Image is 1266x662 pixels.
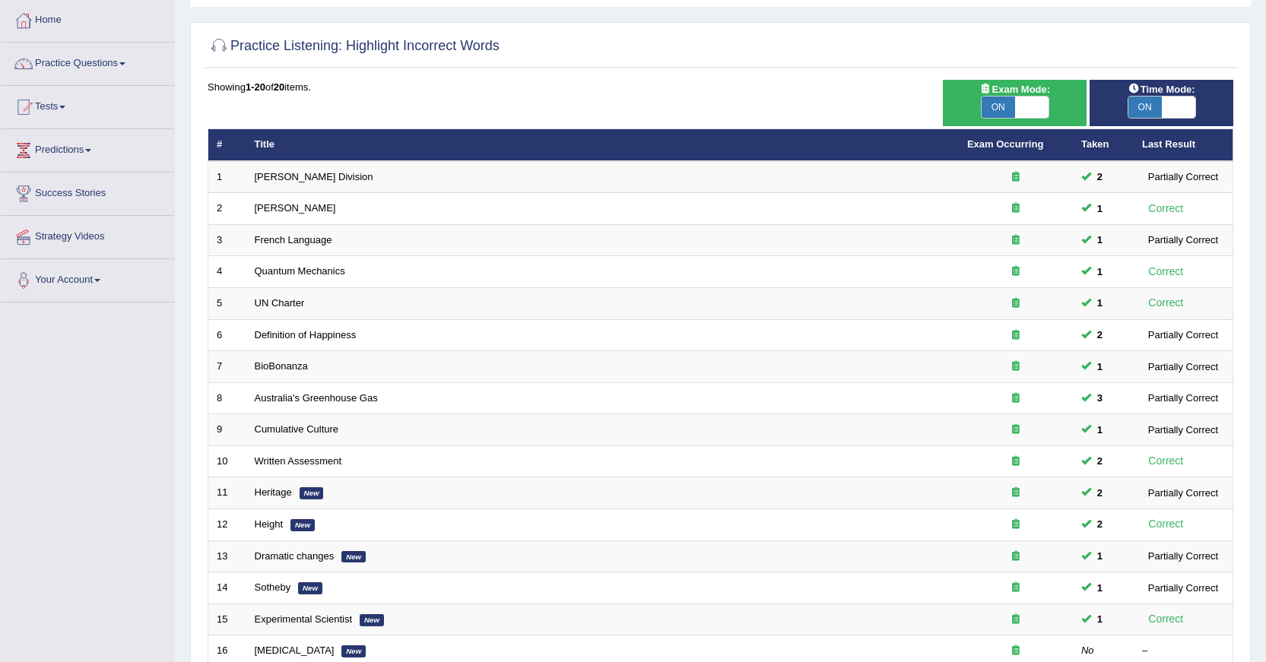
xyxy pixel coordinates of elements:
[1091,264,1109,280] span: You can still take this question
[208,351,246,383] td: 7
[967,233,1065,248] div: Exam occurring question
[967,328,1065,343] div: Exam occurring question
[967,264,1065,279] div: Exam occurring question
[255,392,378,404] a: Australia's Greenhouse Gas
[974,81,1056,97] span: Exam Mode:
[1091,516,1109,532] span: You can still take this question
[1142,580,1224,596] div: Partially Correct
[1091,611,1109,627] span: You can still take this question
[255,581,291,593] a: Sotheby
[208,193,246,225] td: 2
[1142,422,1224,438] div: Partially Correct
[1128,97,1162,118] span: ON
[1091,201,1109,217] span: You can still take this question
[1091,485,1109,501] span: You can still take this question
[255,455,342,467] a: Written Assessment
[1142,327,1224,343] div: Partially Correct
[1,259,174,297] a: Your Account
[1142,232,1224,248] div: Partially Correct
[967,613,1065,627] div: Exam occurring question
[967,201,1065,216] div: Exam occurring question
[1091,580,1109,596] span: You can still take this question
[255,613,353,625] a: Experimental Scientist
[967,138,1043,150] a: Exam Occurring
[360,614,384,626] em: New
[255,329,357,341] a: Definition of Happiness
[290,519,315,531] em: New
[255,171,373,182] a: [PERSON_NAME] Division
[1073,129,1134,161] th: Taken
[1091,295,1109,311] span: You can still take this question
[967,518,1065,532] div: Exam occurring question
[208,445,246,477] td: 10
[208,572,246,604] td: 14
[1091,548,1109,564] span: You can still take this question
[300,487,324,499] em: New
[982,97,1015,118] span: ON
[1091,422,1109,438] span: You can still take this question
[274,81,284,93] b: 20
[1142,485,1224,501] div: Partially Correct
[1091,232,1109,248] span: You can still take this question
[1091,169,1109,185] span: You can still take this question
[1,43,174,81] a: Practice Questions
[208,508,246,540] td: 12
[967,644,1065,658] div: Exam occurring question
[1142,169,1224,185] div: Partially Correct
[967,391,1065,406] div: Exam occurring question
[1142,452,1190,470] div: Correct
[255,202,336,214] a: [PERSON_NAME]
[1134,129,1233,161] th: Last Result
[1142,548,1224,564] div: Partially Correct
[967,296,1065,311] div: Exam occurring question
[1,173,174,211] a: Success Stories
[208,540,246,572] td: 13
[255,360,308,372] a: BioBonanza
[967,360,1065,374] div: Exam occurring question
[298,582,322,594] em: New
[208,224,246,256] td: 3
[967,170,1065,185] div: Exam occurring question
[255,265,345,277] a: Quantum Mechanics
[1091,390,1109,406] span: You can still take this question
[255,297,305,309] a: UN Charter
[208,129,246,161] th: #
[246,129,959,161] th: Title
[1142,515,1190,533] div: Correct
[967,581,1065,595] div: Exam occurring question
[255,486,292,498] a: Heritage
[208,161,246,193] td: 1
[208,319,246,351] td: 6
[967,550,1065,564] div: Exam occurring question
[1,216,174,254] a: Strategy Videos
[255,234,332,245] a: French Language
[1142,263,1190,280] div: Correct
[255,518,284,530] a: Height
[1142,610,1190,628] div: Correct
[1142,644,1224,658] div: –
[1142,359,1224,375] div: Partially Correct
[341,551,366,563] em: New
[255,645,335,656] a: [MEDICAL_DATA]
[208,256,246,288] td: 4
[1142,200,1190,217] div: Correct
[341,645,366,657] em: New
[255,550,335,562] a: Dramatic changes
[1,86,174,124] a: Tests
[1122,81,1201,97] span: Time Mode:
[1091,453,1109,469] span: You can still take this question
[208,477,246,509] td: 11
[255,423,339,435] a: Cumulative Culture
[246,81,265,93] b: 1-20
[208,288,246,320] td: 5
[208,603,246,635] td: 15
[943,80,1087,126] div: Show exams occurring in exams
[1091,359,1109,375] span: You can still take this question
[1,129,174,167] a: Predictions
[1142,390,1224,406] div: Partially Correct
[967,423,1065,437] div: Exam occurring question
[208,414,246,446] td: 9
[967,486,1065,500] div: Exam occurring question
[208,382,246,414] td: 8
[208,35,500,58] h2: Practice Listening: Highlight Incorrect Words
